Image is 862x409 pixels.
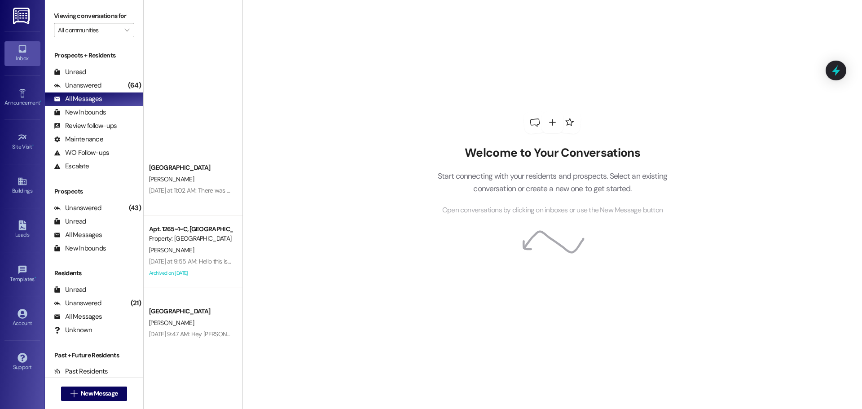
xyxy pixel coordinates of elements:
[128,296,143,310] div: (21)
[4,41,40,66] a: Inbox
[149,257,388,265] div: [DATE] at 9:55 AM: Hello this is [PERSON_NAME] in 1265-1. Still no sign of the fire extinguisher
[54,67,86,77] div: Unread
[126,79,143,92] div: (64)
[54,81,101,90] div: Unanswered
[54,367,108,376] div: Past Residents
[45,268,143,278] div: Residents
[81,389,118,398] span: New Message
[149,186,612,194] div: [DATE] at 11:02 AM: There was a car in the handicap spot who was halfway in my spot and I couldn'...
[35,275,36,281] span: •
[54,285,86,295] div: Unread
[45,351,143,360] div: Past + Future Residents
[54,244,106,253] div: New Inbounds
[4,130,40,154] a: Site Visit •
[45,187,143,196] div: Prospects
[54,230,102,240] div: All Messages
[442,205,663,216] span: Open conversations by clicking on inboxes or use the New Message button
[148,268,233,279] div: Archived on [DATE]
[149,175,194,183] span: [PERSON_NAME]
[54,148,109,158] div: WO Follow-ups
[127,201,143,215] div: (43)
[32,142,34,149] span: •
[58,23,120,37] input: All communities
[54,203,101,213] div: Unanswered
[4,306,40,330] a: Account
[124,26,129,34] i: 
[54,135,103,144] div: Maintenance
[149,307,232,316] div: [GEOGRAPHIC_DATA]
[149,163,232,172] div: [GEOGRAPHIC_DATA]
[45,51,143,60] div: Prospects + Residents
[54,299,101,308] div: Unanswered
[54,312,102,321] div: All Messages
[149,224,232,234] div: Apt. 1265~1~C, [GEOGRAPHIC_DATA]
[54,9,134,23] label: Viewing conversations for
[54,162,89,171] div: Escalate
[424,170,681,195] p: Start connecting with your residents and prospects. Select an existing conversation or create a n...
[54,121,117,131] div: Review follow-ups
[70,390,77,397] i: 
[54,94,102,104] div: All Messages
[149,330,450,338] div: [DATE] 9:47 AM: Hey [PERSON_NAME], I saw you created an application with us. Do you have any ques...
[424,146,681,160] h2: Welcome to Your Conversations
[61,387,128,401] button: New Message
[54,325,92,335] div: Unknown
[54,217,86,226] div: Unread
[13,8,31,24] img: ResiDesk Logo
[4,174,40,198] a: Buildings
[149,234,232,243] div: Property: [GEOGRAPHIC_DATA]
[40,98,41,105] span: •
[4,350,40,374] a: Support
[4,262,40,286] a: Templates •
[149,319,194,327] span: [PERSON_NAME]
[54,108,106,117] div: New Inbounds
[149,246,194,254] span: [PERSON_NAME]
[4,218,40,242] a: Leads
